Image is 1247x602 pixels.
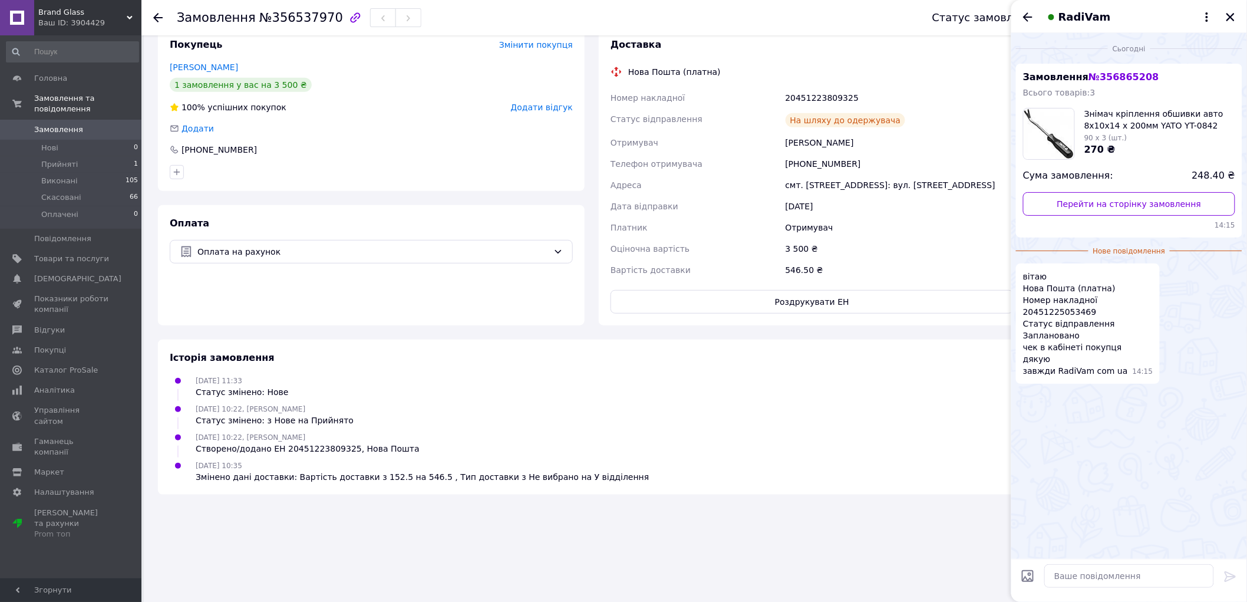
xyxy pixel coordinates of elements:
[259,11,343,25] span: №356537970
[1084,134,1127,142] span: 90 x 3 (шт.)
[170,78,312,92] div: 1 замовлення у вас на 3 500 ₴
[34,385,75,396] span: Аналітика
[783,153,1016,175] div: [PHONE_NUMBER]
[34,294,109,315] span: Показники роботи компанії
[783,196,1016,217] div: [DATE]
[783,175,1016,196] div: смт. [STREET_ADDRESS]: вул. [STREET_ADDRESS]
[611,114,702,124] span: Статус відправлення
[611,202,678,211] span: Дата відправки
[1084,108,1235,131] span: Знімач кріплення обшивки авто 8х10х14 х 200мм YATO YT-0842
[1088,71,1159,83] span: № 356865208
[611,265,691,275] span: Вартість доставки
[34,345,66,356] span: Покупці
[126,176,138,186] span: 105
[34,233,91,244] span: Повідомлення
[1023,221,1235,231] span: 14:15 12.08.2025
[41,143,58,153] span: Нові
[499,40,573,50] span: Змінити покупця
[1023,192,1235,216] a: Перейти на сторінку замовлення
[34,365,98,376] span: Каталог ProSale
[783,132,1016,153] div: [PERSON_NAME]
[6,41,139,62] input: Пошук
[611,39,662,50] span: Доставка
[511,103,573,112] span: Додати відгук
[34,325,65,335] span: Відгуки
[196,443,420,455] div: Створено/додано ЕН 20451223809325, Нова Пошта
[196,405,305,413] span: [DATE] 10:22, [PERSON_NAME]
[41,176,78,186] span: Виконані
[611,244,690,254] span: Оціночна вартість
[611,93,685,103] span: Номер накладної
[196,415,354,426] div: Статус змінено: з Нове на Прийнято
[1023,88,1096,97] span: Всього товарів: 3
[1024,108,1074,159] img: 4798757739_w100_h100_semnik-krepleniya-obshivki.jpg
[38,18,141,28] div: Ваш ID: 3904429
[1223,10,1238,24] button: Закрити
[196,386,289,398] div: Статус змінено: Нове
[180,144,258,156] div: [PHONE_NUMBER]
[1133,367,1153,377] span: 14:15 12.08.2025
[1084,144,1116,155] span: 270 ₴
[1023,169,1113,183] span: Сума замовлення:
[196,377,242,385] span: [DATE] 11:33
[182,103,205,112] span: 100%
[34,529,109,540] div: Prom топ
[41,192,81,203] span: Скасовані
[41,159,78,170] span: Прийняті
[783,238,1016,259] div: 3 500 ₴
[134,143,138,153] span: 0
[783,87,1016,108] div: 20451223809325
[34,124,83,135] span: Замовлення
[196,433,305,442] span: [DATE] 10:22, [PERSON_NAME]
[611,223,648,232] span: Платник
[170,218,209,229] span: Оплата
[134,159,138,170] span: 1
[182,124,214,133] span: Додати
[625,66,724,78] div: Нова Пошта (платна)
[34,254,109,264] span: Товари та послуги
[1023,71,1159,83] span: Замовлення
[34,73,67,84] span: Головна
[783,217,1016,238] div: Отримувач
[170,39,223,50] span: Покупець
[34,436,109,458] span: Гаманець компанії
[1058,9,1111,25] span: RadiVam
[1192,169,1235,183] span: 248.40 ₴
[170,352,275,363] span: Історія замовлення
[134,209,138,220] span: 0
[34,487,94,498] span: Налаштування
[153,12,163,24] div: Повернутися назад
[783,259,1016,281] div: 546.50 ₴
[34,508,109,540] span: [PERSON_NAME] та рахунки
[170,101,286,113] div: успішних покупок
[170,62,238,72] a: [PERSON_NAME]
[611,180,642,190] span: Адреса
[611,138,658,147] span: Отримувач
[196,471,649,483] div: Змінено дані доставки: Вартість доставки з 152.5 на 546.5 , Тип доставки з Не вибрано на У відділ...
[611,159,702,169] span: Телефон отримувача
[34,274,121,284] span: [DEMOGRAPHIC_DATA]
[1021,10,1035,24] button: Назад
[34,93,141,114] span: Замовлення та повідомлення
[1108,44,1150,54] span: Сьогодні
[38,7,127,18] span: Brand Glass
[41,209,78,220] span: Оплачені
[1016,42,1242,54] div: 12.08.2025
[177,11,256,25] span: Замовлення
[611,290,1014,314] button: Роздрукувати ЕН
[786,113,906,127] div: На шляху до одержувача
[130,192,138,203] span: 66
[1044,9,1214,25] button: RadiVam
[197,245,549,258] span: Оплата на рахунок
[196,462,242,470] span: [DATE] 10:35
[1023,271,1128,377] span: вітаю Нова Пошта (платна) Номер накладної 20451225053469 Статус відправлення Заплановано чек в ка...
[34,405,109,426] span: Управління сайтом
[1088,246,1170,256] span: Нове повідомлення
[932,12,1041,24] div: Статус замовлення
[34,467,64,478] span: Маркет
